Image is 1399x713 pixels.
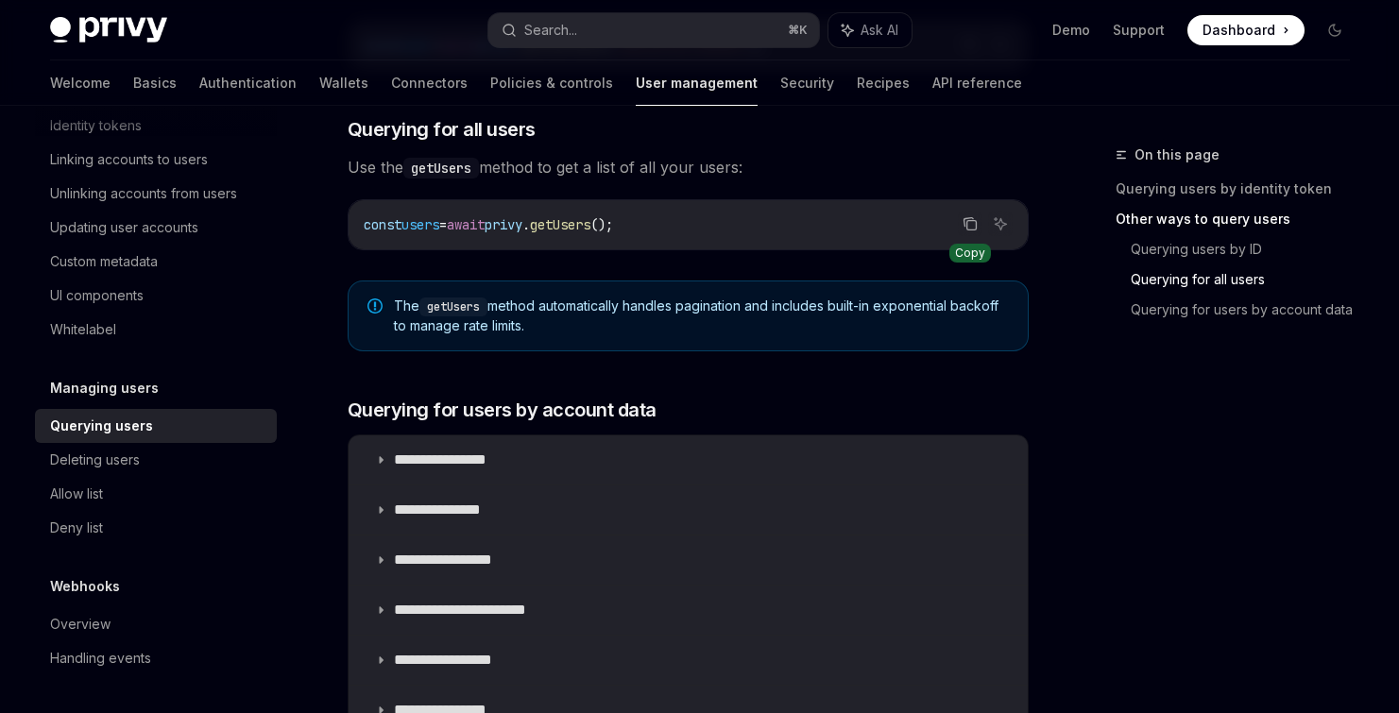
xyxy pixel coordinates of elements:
button: Ask AI [828,13,912,47]
a: Unlinking accounts from users [35,177,277,211]
a: UI components [35,279,277,313]
a: Deny list [35,511,277,545]
a: Policies & controls [490,60,613,106]
div: Updating user accounts [50,216,198,239]
a: Allow list [35,477,277,511]
a: Querying for all users [1131,264,1365,295]
a: Wallets [319,60,368,106]
a: Linking accounts to users [35,143,277,177]
a: Other ways to query users [1116,204,1365,234]
div: Linking accounts to users [50,148,208,171]
a: User management [636,60,758,106]
img: dark logo [50,17,167,43]
a: Connectors [391,60,468,106]
a: Recipes [857,60,910,106]
div: Allow list [50,483,103,505]
a: Support [1113,21,1165,40]
a: Authentication [199,60,297,106]
div: Copy [949,244,991,263]
code: getUsers [419,297,487,316]
a: API reference [932,60,1022,106]
div: Deleting users [50,449,140,471]
a: Welcome [50,60,111,106]
a: Querying for users by account data [1131,295,1365,325]
a: Demo [1052,21,1090,40]
a: Custom metadata [35,245,277,279]
div: UI components [50,284,144,307]
button: Ask AI [988,212,1013,236]
button: Search...⌘K [488,13,819,47]
span: On this page [1135,144,1220,166]
span: users [401,216,439,233]
span: Ask AI [861,21,898,40]
svg: Note [367,298,383,314]
a: Querying users by identity token [1116,174,1365,204]
h5: Webhooks [50,575,120,598]
div: Whitelabel [50,318,116,341]
span: Use the method to get a list of all your users: [348,154,1029,180]
span: (); [590,216,613,233]
h5: Managing users [50,377,159,399]
span: ⌘ K [788,23,808,38]
a: Handling events [35,641,277,675]
span: await [447,216,485,233]
a: Updating user accounts [35,211,277,245]
span: Querying for all users [348,116,536,143]
a: Dashboard [1187,15,1305,45]
div: Querying users [50,415,153,437]
span: Dashboard [1203,21,1275,40]
span: . [522,216,530,233]
span: Querying for users by account data [348,397,657,423]
div: Deny list [50,517,103,539]
a: Security [780,60,834,106]
a: Whitelabel [35,313,277,347]
code: getUsers [403,158,479,178]
div: Handling events [50,647,151,670]
span: const [364,216,401,233]
a: Querying users by ID [1131,234,1365,264]
span: = [439,216,447,233]
div: Unlinking accounts from users [50,182,237,205]
a: Overview [35,607,277,641]
span: getUsers [530,216,590,233]
span: privy [485,216,522,233]
a: Basics [133,60,177,106]
div: Search... [524,19,577,42]
button: Toggle dark mode [1320,15,1350,45]
a: Querying users [35,409,277,443]
span: The method automatically handles pagination and includes built-in exponential backoff to manage r... [394,297,1009,335]
a: Deleting users [35,443,277,477]
button: Copy the contents from the code block [958,212,982,236]
div: Custom metadata [50,250,158,273]
div: Overview [50,613,111,636]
